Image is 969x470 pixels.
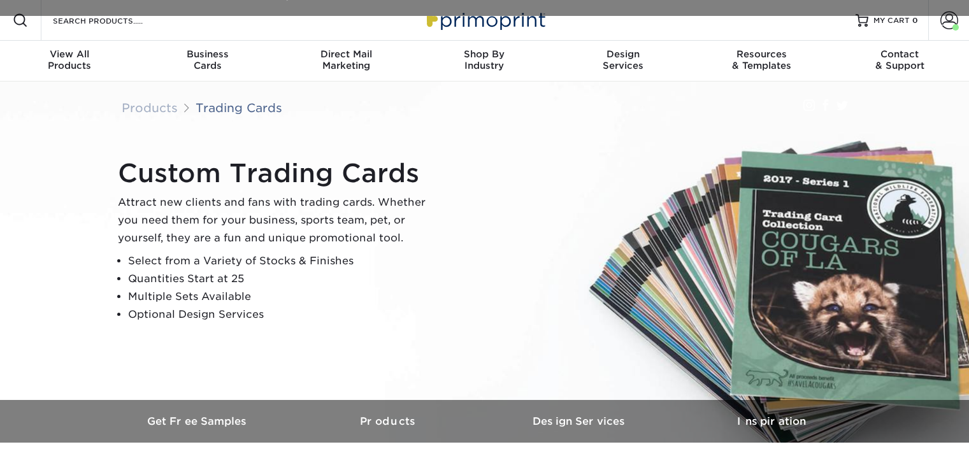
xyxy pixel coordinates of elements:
[676,400,867,443] a: Inspiration
[138,41,276,82] a: BusinessCards
[128,288,436,306] li: Multiple Sets Available
[103,400,294,443] a: Get Free Samples
[485,400,676,443] a: Design Services
[485,415,676,427] h3: Design Services
[415,41,554,82] a: Shop ByIndustry
[554,41,692,82] a: DesignServices
[415,48,554,71] div: Industry
[118,158,436,189] h1: Custom Trading Cards
[138,48,276,60] span: Business
[277,48,415,71] div: Marketing
[421,6,549,34] img: Primoprint
[831,48,969,71] div: & Support
[415,48,554,60] span: Shop By
[676,415,867,427] h3: Inspiration
[873,15,910,26] span: MY CART
[294,415,485,427] h3: Products
[692,41,830,82] a: Resources& Templates
[138,48,276,71] div: Cards
[128,270,436,288] li: Quantities Start at 25
[554,48,692,71] div: Services
[277,48,415,60] span: Direct Mail
[294,400,485,443] a: Products
[277,41,415,82] a: Direct MailMarketing
[196,101,282,115] a: Trading Cards
[52,13,176,28] input: SEARCH PRODUCTS.....
[831,41,969,82] a: Contact& Support
[692,48,830,71] div: & Templates
[554,48,692,60] span: Design
[118,194,436,247] p: Attract new clients and fans with trading cards. Whether you need them for your business, sports ...
[912,16,918,25] span: 0
[831,48,969,60] span: Contact
[122,101,178,115] a: Products
[128,252,436,270] li: Select from a Variety of Stocks & Finishes
[128,306,436,324] li: Optional Design Services
[692,48,830,60] span: Resources
[103,415,294,427] h3: Get Free Samples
